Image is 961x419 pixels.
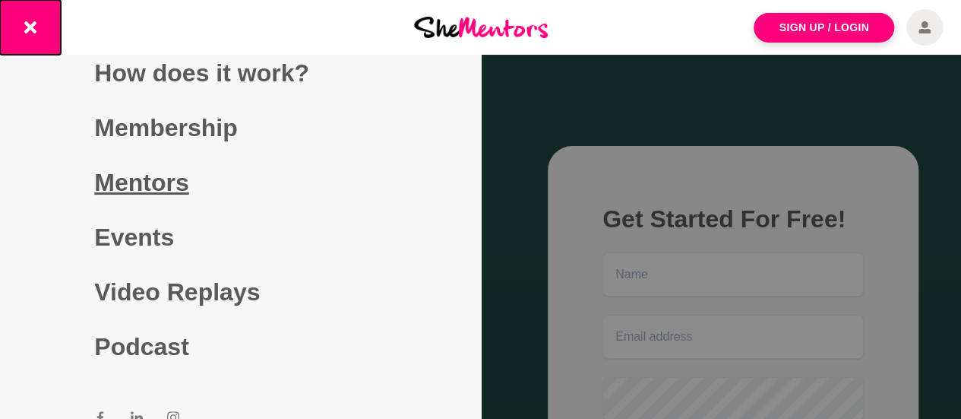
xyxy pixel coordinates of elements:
[94,155,386,210] a: Mentors
[94,210,386,265] a: Events
[94,265,386,319] a: Video Replays
[414,17,548,37] img: She Mentors Logo
[94,46,386,100] a: How does it work?
[754,13,894,43] a: Sign Up / Login
[94,100,386,155] a: Membership
[94,319,386,374] a: Podcast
